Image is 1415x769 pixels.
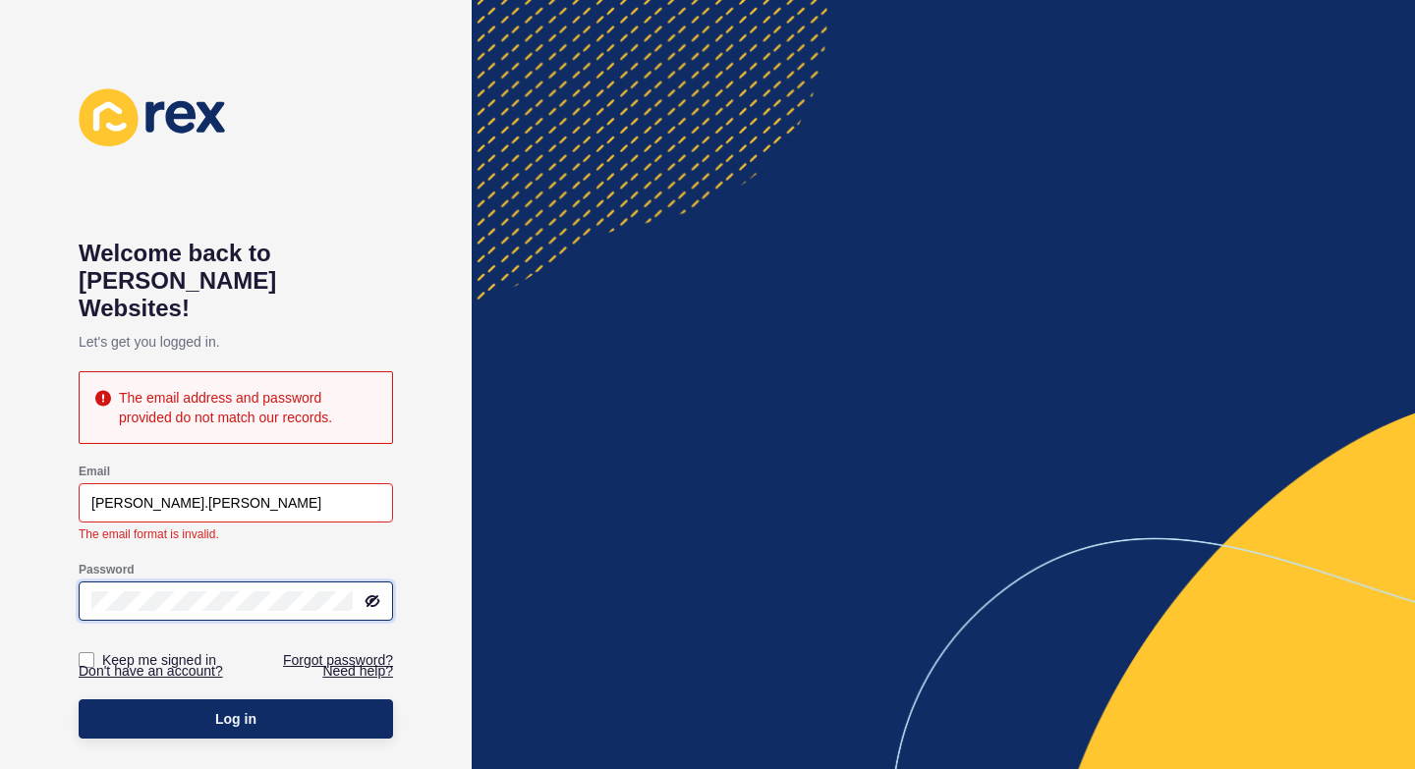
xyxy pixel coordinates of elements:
[322,661,393,681] a: Need help?
[79,464,110,479] label: Email
[283,650,393,670] a: Forgot password?
[215,709,256,729] span: Log in
[119,388,376,427] div: The email address and password provided do not match our records.
[79,562,135,577] label: Password
[79,526,393,542] div: The email format is invalid.
[102,650,216,670] label: Keep me signed in
[91,493,380,513] input: e.g. name@company.com
[79,699,393,739] button: Log in
[79,322,393,361] p: Let's get you logged in.
[79,661,223,681] a: Don't have an account?
[79,240,393,322] h1: Welcome back to [PERSON_NAME] Websites!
